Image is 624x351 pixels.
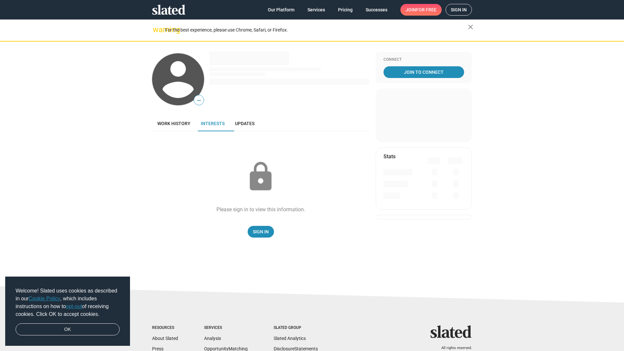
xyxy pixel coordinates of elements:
span: Sign in [451,4,467,15]
span: Successes [366,4,387,16]
div: Services [204,325,248,331]
a: Updates [230,116,260,131]
div: Please sign in to view this information. [216,206,305,213]
a: Services [302,4,330,16]
a: Pricing [333,4,358,16]
div: Resources [152,325,178,331]
span: Our Platform [268,4,294,16]
a: Work history [152,116,196,131]
a: Cookie Policy [29,296,60,301]
a: Interests [196,116,230,131]
mat-card-title: Stats [383,153,396,160]
a: Successes [360,4,393,16]
mat-icon: close [467,23,474,31]
a: opt-out [66,304,82,309]
mat-icon: warning [153,26,161,33]
span: — [194,96,204,105]
span: Welcome! Slated uses cookies as described in our , which includes instructions on how to of recei... [16,287,120,318]
a: Our Platform [263,4,300,16]
span: Work history [157,121,190,126]
a: Join To Connect [383,66,464,78]
a: About Slated [152,336,178,341]
a: Sign In [248,226,274,238]
a: Slated Analytics [274,336,306,341]
mat-icon: lock [244,161,277,193]
div: For the best experience, please use Chrome, Safari, or Firefox. [165,26,468,34]
span: for free [416,4,436,16]
div: cookieconsent [5,277,130,346]
a: Sign in [446,4,472,16]
div: Slated Group [274,325,318,331]
span: Join [406,4,436,16]
div: Connect [383,57,464,62]
a: Analysis [204,336,221,341]
span: Updates [235,121,254,126]
span: Join To Connect [385,66,463,78]
span: Interests [201,121,225,126]
span: Services [307,4,325,16]
span: Sign In [253,226,269,238]
a: Joinfor free [400,4,442,16]
span: Pricing [338,4,353,16]
a: dismiss cookie message [16,323,120,336]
